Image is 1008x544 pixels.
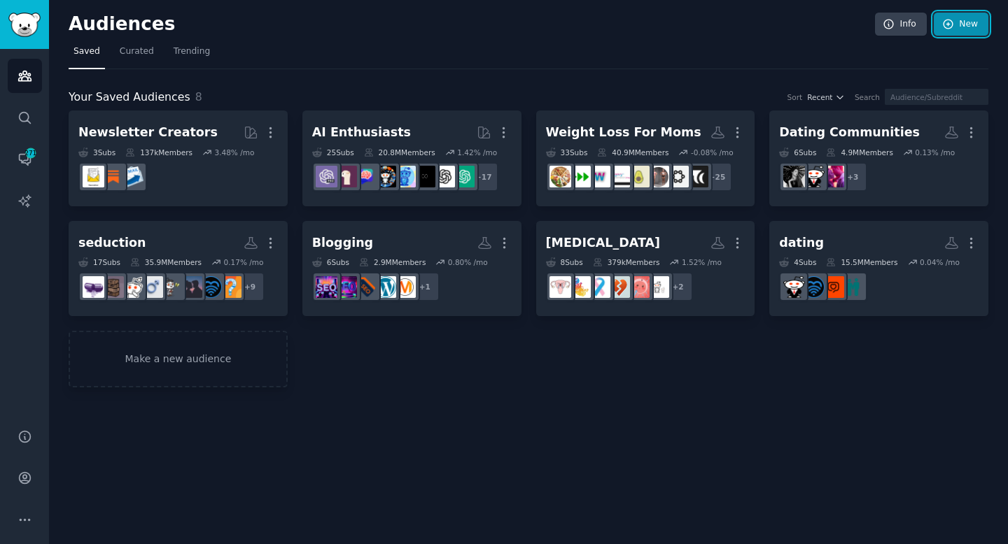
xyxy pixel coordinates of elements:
img: Emailmarketing [122,166,143,187]
a: Newsletter Creators3Subs137kMembers3.48% /moEmailmarketingSubstackNewsletters [69,110,288,206]
a: Info [875,13,927,36]
img: AskMen [122,276,143,298]
img: ChatGPT [453,166,475,187]
img: SeductionMaestras [783,166,805,187]
div: 20.8M Members [364,148,435,157]
div: 6 Sub s [312,257,349,267]
img: SEO [335,276,357,298]
img: IUILadies [628,276,650,298]
img: SecondaryInfertility [647,276,669,298]
img: Substack [102,166,124,187]
div: Newsletter Creators [78,124,218,141]
img: relationships [842,276,864,298]
img: ChatGPTPromptGenius [355,166,377,187]
div: 0.80 % /mo [448,257,488,267]
img: Zepbound [569,166,591,187]
img: PickUpArtist [822,166,844,187]
div: + 1 [410,272,440,301]
div: Sort [787,92,803,102]
img: Semaglutide [608,166,630,187]
img: marketing [394,276,416,298]
div: + 2 [664,272,693,301]
button: Recent [807,92,845,102]
span: Your Saved Audiences [69,89,190,106]
img: SEO_Digital_Marketing [316,276,337,298]
h2: Audiences [69,13,875,36]
img: dating [803,276,825,298]
img: TooAfraidToAsk [220,276,241,298]
img: dating [200,276,222,298]
div: dating [779,234,824,252]
img: InfertilitySucks [608,276,630,298]
a: dating4Subs15.5MMembers0.04% /morelationshipsdatingoverthirtydatingdating_advice [769,221,988,317]
a: Trending [169,41,215,69]
div: 137k Members [125,148,192,157]
div: 1.42 % /mo [457,148,497,157]
img: WegovyWeightLoss [589,166,610,187]
div: 1.52 % /mo [682,257,722,267]
img: dating_advice [783,276,805,298]
span: Saved [73,45,100,58]
img: AITAH [667,166,689,187]
span: Curated [120,45,154,58]
a: Dating Communities6Subs4.9MMembers0.13% /mo+3PickUpArtistdating_adviceSeductionMaestras [769,110,988,206]
div: Weight Loss For Moms [546,124,701,141]
div: 25 Sub s [312,148,354,157]
img: NoStupidQuestions [161,276,183,298]
img: OpenAI [433,166,455,187]
div: seduction [78,234,146,252]
div: + 17 [469,162,498,192]
img: IVF [569,276,591,298]
div: Dating Communities [779,124,920,141]
div: 8 Sub s [546,257,583,267]
img: PurplePillDebate [83,276,104,298]
img: aiArt [374,166,396,187]
div: -0.08 % /mo [691,148,734,157]
img: GummySearch logo [8,13,41,37]
div: 33 Sub s [546,148,588,157]
div: 379k Members [593,257,660,267]
a: 271 [8,142,42,176]
a: Make a new audience [69,331,288,387]
a: Blogging6Subs2.9MMembers0.80% /mo+1marketingWordpressbigseoSEOSEO_Digital_Marketing [302,221,521,317]
img: LocalLLaMA [335,166,357,187]
a: Curated [115,41,159,69]
div: 4 Sub s [779,257,816,267]
img: InfertilityBabies [589,276,610,298]
a: seduction17Subs35.9MMembers0.17% /mo+9TooAfraidToAskdatingdatingadviceformenNoStupidQuestionsAskM... [69,221,288,317]
img: artificial [394,166,416,187]
div: + 3 [838,162,867,192]
div: Search [855,92,880,102]
a: AI Enthusiasts25Subs20.8MMembers1.42% /mo+17ChatGPTOpenAIArtificialInteligenceartificialaiArtChat... [302,110,521,206]
img: Newsletters [83,166,104,187]
img: infertility [549,276,571,298]
a: Saved [69,41,105,69]
div: 0.04 % /mo [920,257,960,267]
img: WeightLossSupport [549,166,571,187]
div: 3 Sub s [78,148,115,157]
span: Recent [807,92,832,102]
div: 0.17 % /mo [223,257,263,267]
div: 6 Sub s [779,148,816,157]
div: [MEDICAL_DATA] [546,234,661,252]
span: Trending [174,45,210,58]
div: 3.48 % /mo [214,148,254,157]
div: + 9 [235,272,265,301]
div: AI Enthusiasts [312,124,411,141]
div: 17 Sub s [78,257,120,267]
img: CelebritySlims [647,166,669,187]
a: New [934,13,988,36]
a: Weight Loss For Moms33Subs40.9MMembers-0.08% /mo+25tirzepatidecompoundAITAHCelebritySlimspregnant... [536,110,755,206]
div: 35.9M Members [130,257,202,267]
img: tirzepatidecompound [687,166,708,187]
div: 0.13 % /mo [915,148,955,157]
div: Blogging [312,234,373,252]
input: Audience/Subreddit [885,89,988,105]
img: Wordpress [374,276,396,298]
img: INTP [102,276,124,298]
div: 2.9M Members [359,257,426,267]
div: + 25 [703,162,732,192]
img: datingoverthirty [822,276,844,298]
div: 40.9M Members [597,148,668,157]
img: bigseo [355,276,377,298]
